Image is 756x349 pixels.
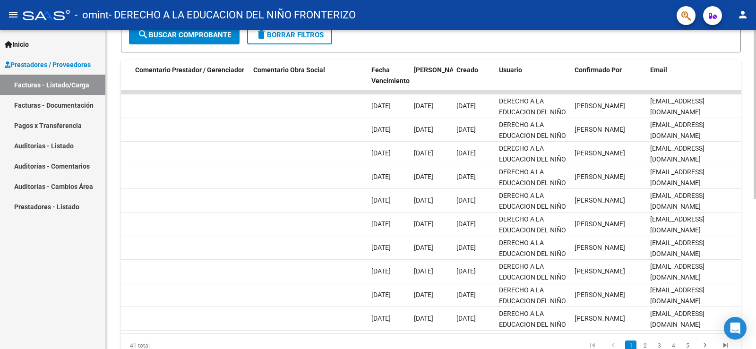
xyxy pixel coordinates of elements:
[456,244,476,251] span: [DATE]
[499,215,566,245] span: DERECHO A LA EDUCACION DEL NIÑO FRONTERIZO
[456,196,476,204] span: [DATE]
[575,220,625,228] span: [PERSON_NAME]
[371,196,391,204] span: [DATE]
[499,121,566,150] span: DERECHO A LA EDUCACION DEL NIÑO FRONTERIZO
[414,291,433,298] span: [DATE]
[371,149,391,157] span: [DATE]
[414,126,433,133] span: [DATE]
[247,26,332,44] button: Borrar Filtros
[650,97,704,116] span: [EMAIL_ADDRESS][DOMAIN_NAME]
[456,315,476,322] span: [DATE]
[414,244,433,251] span: [DATE]
[650,121,704,139] span: [EMAIL_ADDRESS][DOMAIN_NAME]
[456,102,476,110] span: [DATE]
[650,239,704,257] span: [EMAIL_ADDRESS][DOMAIN_NAME]
[414,66,465,74] span: [PERSON_NAME]
[575,149,625,157] span: [PERSON_NAME]
[137,29,149,40] mat-icon: search
[575,102,625,110] span: [PERSON_NAME]
[135,66,244,74] span: Comentario Prestador / Gerenciador
[650,286,704,305] span: [EMAIL_ADDRESS][DOMAIN_NAME]
[368,60,410,102] datatable-header-cell: Fecha Vencimiento
[371,126,391,133] span: [DATE]
[371,315,391,322] span: [DATE]
[414,173,433,180] span: [DATE]
[249,60,368,102] datatable-header-cell: Comentario Obra Social
[137,31,231,39] span: Buscar Comprobante
[650,192,704,210] span: [EMAIL_ADDRESS][DOMAIN_NAME]
[499,168,566,197] span: DERECHO A LA EDUCACION DEL NIÑO FRONTERIZO
[456,66,478,74] span: Creado
[456,126,476,133] span: [DATE]
[371,102,391,110] span: [DATE]
[737,9,748,20] mat-icon: person
[571,60,646,102] datatable-header-cell: Confirmado Por
[650,66,667,74] span: Email
[371,173,391,180] span: [DATE]
[371,244,391,251] span: [DATE]
[371,267,391,275] span: [DATE]
[109,5,356,26] span: - DERECHO A LA EDUCACION DEL NIÑO FRONTERIZO
[499,97,566,127] span: DERECHO A LA EDUCACION DEL NIÑO FRONTERIZO
[575,66,622,74] span: Confirmado Por
[575,196,625,204] span: [PERSON_NAME]
[8,9,19,20] mat-icon: menu
[575,173,625,180] span: [PERSON_NAME]
[575,315,625,322] span: [PERSON_NAME]
[456,291,476,298] span: [DATE]
[575,126,625,133] span: [PERSON_NAME]
[499,145,566,174] span: DERECHO A LA EDUCACION DEL NIÑO FRONTERIZO
[499,286,566,315] span: DERECHO A LA EDUCACION DEL NIÑO FRONTERIZO
[5,39,29,50] span: Inicio
[253,66,325,74] span: Comentario Obra Social
[499,66,522,74] span: Usuario
[456,149,476,157] span: [DATE]
[724,317,747,340] div: Open Intercom Messenger
[650,168,704,187] span: [EMAIL_ADDRESS][DOMAIN_NAME]
[410,60,453,102] datatable-header-cell: Fecha Confimado
[575,244,625,251] span: [PERSON_NAME]
[650,310,704,328] span: [EMAIL_ADDRESS][DOMAIN_NAME]
[575,291,625,298] span: [PERSON_NAME]
[495,60,571,102] datatable-header-cell: Usuario
[499,192,566,221] span: DERECHO A LA EDUCACION DEL NIÑO FRONTERIZO
[414,149,433,157] span: [DATE]
[453,60,495,102] datatable-header-cell: Creado
[499,263,566,292] span: DERECHO A LA EDUCACION DEL NIÑO FRONTERIZO
[456,267,476,275] span: [DATE]
[371,291,391,298] span: [DATE]
[499,239,566,268] span: DERECHO A LA EDUCACION DEL NIÑO FRONTERIZO
[414,196,433,204] span: [DATE]
[456,220,476,228] span: [DATE]
[414,102,433,110] span: [DATE]
[646,60,741,102] datatable-header-cell: Email
[456,173,476,180] span: [DATE]
[129,26,240,44] button: Buscar Comprobante
[371,220,391,228] span: [DATE]
[256,31,324,39] span: Borrar Filtros
[5,60,91,70] span: Prestadores / Proveedores
[650,215,704,234] span: [EMAIL_ADDRESS][DOMAIN_NAME]
[650,263,704,281] span: [EMAIL_ADDRESS][DOMAIN_NAME]
[414,267,433,275] span: [DATE]
[75,5,109,26] span: - omint
[256,29,267,40] mat-icon: delete
[575,267,625,275] span: [PERSON_NAME]
[371,66,410,85] span: Fecha Vencimiento
[650,145,704,163] span: [EMAIL_ADDRESS][DOMAIN_NAME]
[414,220,433,228] span: [DATE]
[499,310,566,339] span: DERECHO A LA EDUCACION DEL NIÑO FRONTERIZO
[131,60,249,102] datatable-header-cell: Comentario Prestador / Gerenciador
[414,315,433,322] span: [DATE]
